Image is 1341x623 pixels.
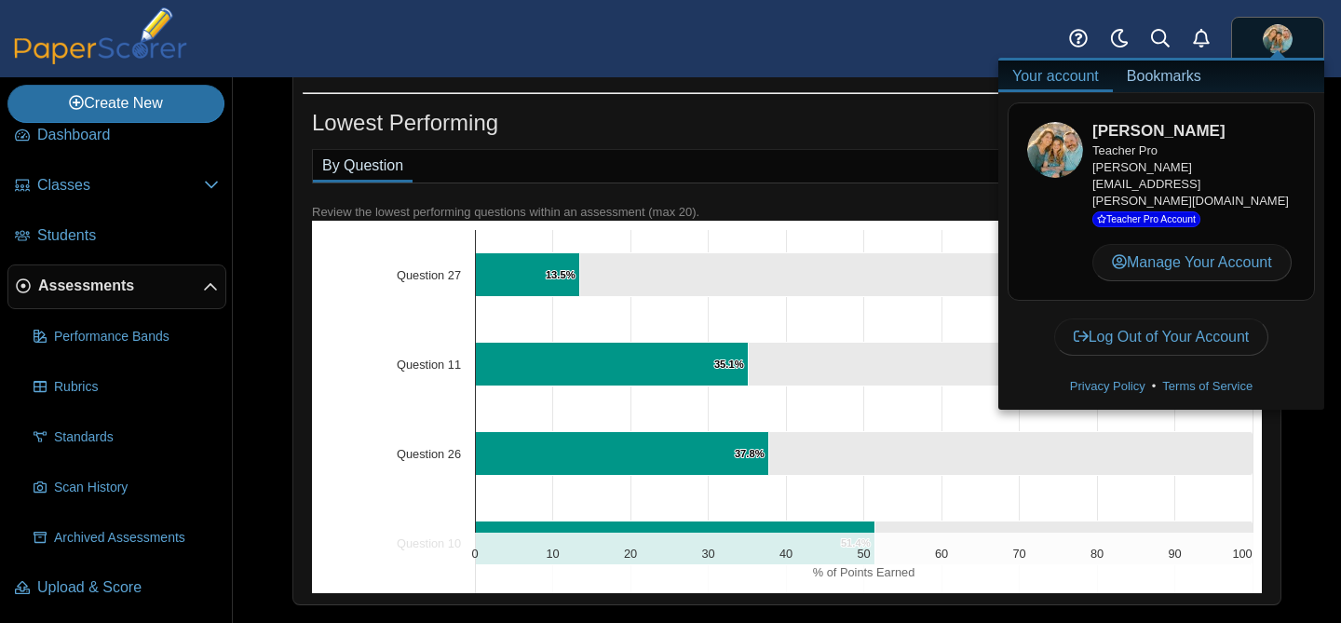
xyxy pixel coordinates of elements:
a: Students [7,214,226,259]
span: Classes [37,175,204,196]
span: Assessments [38,276,203,296]
span: Students [37,225,219,246]
h1: Lowest Performing [312,107,498,139]
span: Dashboard [37,125,219,145]
text: % of Points Earned [813,565,915,579]
text: 20 [624,547,637,561]
span: Upload & Score [37,577,219,598]
a: Create New [7,85,224,122]
span: Teacher Pro Account [1092,211,1200,227]
a: Scan History [26,466,226,510]
span: Standards [54,428,219,447]
a: Bookmarks [1113,61,1215,92]
path: Question 27, 13.5%. % of Points Earned. [476,253,580,297]
a: Privacy Policy [1063,377,1152,396]
text: 13.5% [546,269,576,280]
img: ps.7R70R2c4AQM5KRlH [1027,122,1083,178]
text: 30 [701,547,714,561]
a: ps.7R70R2c4AQM5KRlH [1231,17,1324,61]
text: 70 [1012,547,1025,561]
text: 37.8% [735,448,765,459]
a: PaperScorer [7,51,194,67]
span: Timothy Kemp [1027,122,1083,178]
h3: [PERSON_NAME] [1092,120,1295,142]
a: By Question [313,150,413,182]
div: [PERSON_NAME][EMAIL_ADDRESS][PERSON_NAME][DOMAIN_NAME] [1092,142,1295,227]
path: Question 26, 37.8%. % of Points Earned. [476,432,769,476]
a: Your account [998,61,1113,92]
img: ps.7R70R2c4AQM5KRlH [1263,24,1293,54]
a: Alerts [1181,19,1222,60]
path: Question 10, 51.4%. % of Points Earned. [476,521,875,565]
path: Question 10, 48.6. . [875,521,1253,565]
span: Teacher Pro [1092,143,1158,157]
a: Classes [7,164,226,209]
span: Archived Assessments [54,529,219,548]
div: • [1008,372,1315,400]
text: 0 [471,547,478,561]
path: Question 26, 62.2. . [769,432,1253,476]
span: Rubrics [54,378,219,397]
a: Upload & Score [7,566,226,611]
text: Question 27 [397,268,461,282]
text: 90 [1168,547,1181,561]
text: 50 [857,547,870,561]
text: 60 [935,547,948,561]
path: Question 11, 35.1%. % of Points Earned. [476,343,749,386]
a: Performance Bands [26,315,226,359]
text: 80 [1090,547,1104,561]
text: 100 [1232,547,1252,561]
img: PaperScorer [7,7,194,64]
a: Rubrics [26,365,226,410]
a: Dashboard [7,114,226,158]
text: Question 10 [397,536,461,550]
a: Assessments [7,264,226,309]
a: Archived Assessments [26,516,226,561]
text: 40 [779,547,792,561]
text: Question 11 [397,358,461,372]
text: Question 26 [397,447,461,461]
path: Question 27, 86.5. . [580,253,1253,297]
span: Timothy Kemp [1263,24,1293,54]
a: Standards [26,415,226,460]
a: Terms of Service [1156,377,1259,396]
span: Scan History [54,479,219,497]
div: Review the lowest performing questions within an assessment (max 20). [312,204,1262,221]
a: Manage Your Account [1092,244,1292,281]
div: Chart. Highcharts interactive chart. [312,221,1262,593]
span: Performance Bands [54,328,219,346]
text: 10 [546,547,559,561]
text: 35.1% [714,359,744,370]
a: Log Out of Your Account [1054,318,1269,356]
text: 51.4% [841,537,871,549]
